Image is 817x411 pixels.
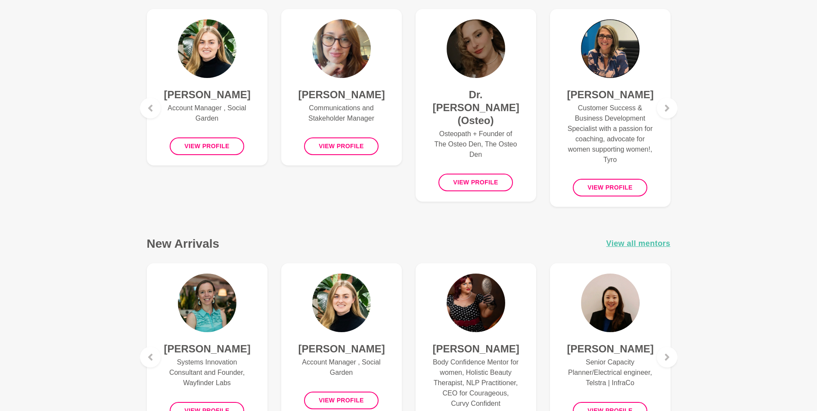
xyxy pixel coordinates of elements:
p: Systems Innovation Consultant and Founder, Wayfinder Labs [164,357,250,388]
a: Kate Vertsonis[PERSON_NAME]Customer Success & Business Development Specialist with a passion for ... [550,9,671,207]
p: Senior Capacity Planner/Electrical engineer, Telstra | InfraCo [567,357,653,388]
h4: [PERSON_NAME] [298,88,385,101]
img: Courtney McCloud [312,19,371,78]
h4: Dr. [PERSON_NAME] (Osteo) [433,88,519,127]
img: Laura Aston [178,274,236,332]
h4: [PERSON_NAME] [567,88,653,101]
p: Body Confidence Mentor for women, Holistic Beauty Therapist, NLP Practitioner, CEO for Courageous... [433,357,519,409]
h4: [PERSON_NAME] [433,342,519,355]
img: Louise Stroyov [581,274,640,332]
p: Communications and Stakeholder Manager [298,103,385,124]
h3: New Arrivals [147,236,220,251]
img: Dr. Anastasiya Ovechkin (Osteo) [447,19,505,78]
button: View profile [304,137,379,155]
h4: [PERSON_NAME] [164,342,250,355]
p: Account Manager , Social Garden [298,357,385,378]
img: Kate Vertsonis [581,19,640,78]
h4: [PERSON_NAME] [164,88,250,101]
button: View profile [438,174,513,191]
p: Account Manager , Social Garden [164,103,250,124]
p: Osteopath + Founder of The Osteo Den, The Osteo Den [433,129,519,160]
button: View profile [304,392,379,409]
img: Melissa Rodda [447,274,505,332]
img: Cliodhna Reidy [178,19,236,78]
a: Dr. Anastasiya Ovechkin (Osteo)Dr. [PERSON_NAME] (Osteo)Osteopath + Founder of The Osteo Den, The... [416,9,536,202]
a: View all mentors [606,237,671,250]
a: Courtney McCloud[PERSON_NAME]Communications and Stakeholder ManagerView profile [281,9,402,165]
h4: [PERSON_NAME] [567,342,653,355]
a: Cliodhna Reidy[PERSON_NAME]Account Manager , Social GardenView profile [147,9,267,165]
p: Customer Success & Business Development Specialist with a passion for coaching, advocate for wome... [567,103,653,165]
h4: [PERSON_NAME] [298,342,385,355]
img: Cliodhna Reidy [312,274,371,332]
button: View profile [170,137,244,155]
button: View profile [573,179,647,196]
